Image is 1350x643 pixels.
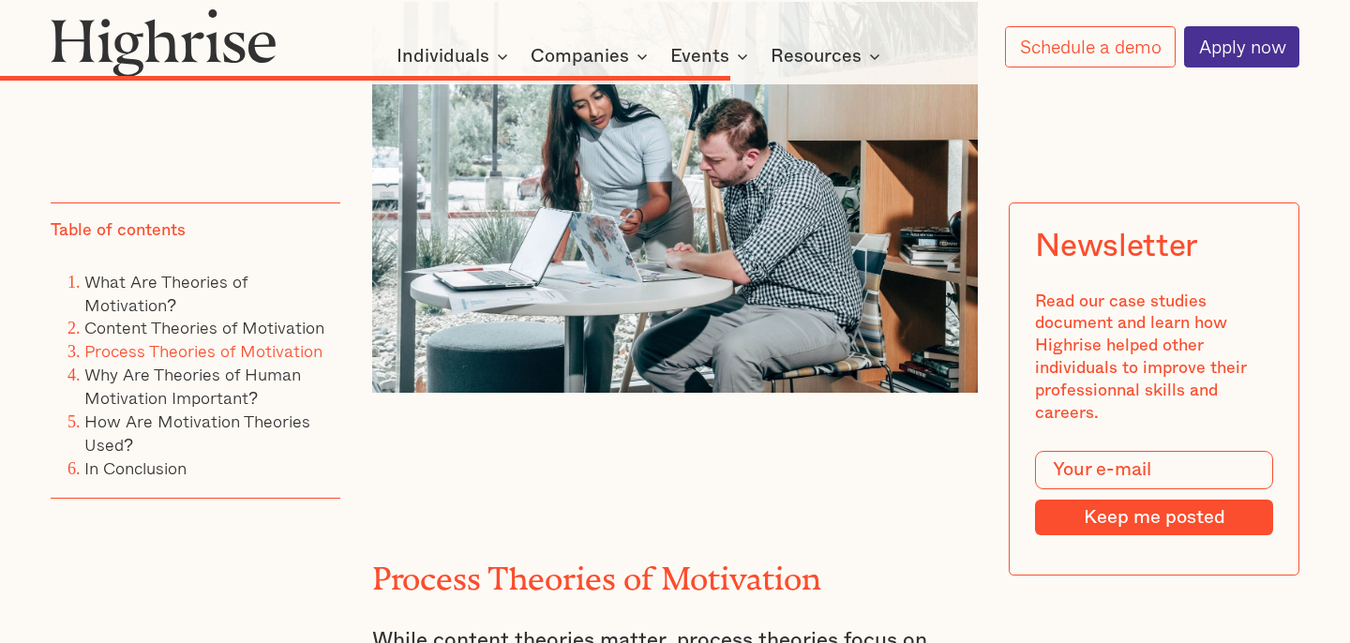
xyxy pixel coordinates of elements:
[397,45,489,67] div: Individuals
[84,314,324,340] a: Content Theories of Motivation
[1036,451,1273,489] input: Your e-mail
[531,45,629,67] div: Companies
[51,8,277,77] img: Highrise logo
[531,45,653,67] div: Companies
[771,45,886,67] div: Resources
[84,361,301,411] a: Why Are Theories of Human Motivation Important?
[670,45,729,67] div: Events
[1005,26,1175,67] a: Schedule a demo
[1036,451,1273,535] form: Modal Form
[372,553,979,589] h2: Process Theories of Motivation
[84,337,322,364] a: Process Theories of Motivation
[51,220,186,243] div: Table of contents
[1036,291,1273,426] div: Read our case studies document and learn how Highrise helped other individuals to improve their p...
[771,45,862,67] div: Resources
[1036,229,1199,265] div: Newsletter
[84,267,247,317] a: What Are Theories of Motivation?
[372,2,979,393] img: Two executives working in an office.
[84,408,310,457] a: How Are Motivation Theories Used?
[1184,26,1299,67] a: Apply now
[670,45,754,67] div: Events
[397,45,514,67] div: Individuals
[1036,500,1273,535] input: Keep me posted
[84,455,187,481] a: In Conclusion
